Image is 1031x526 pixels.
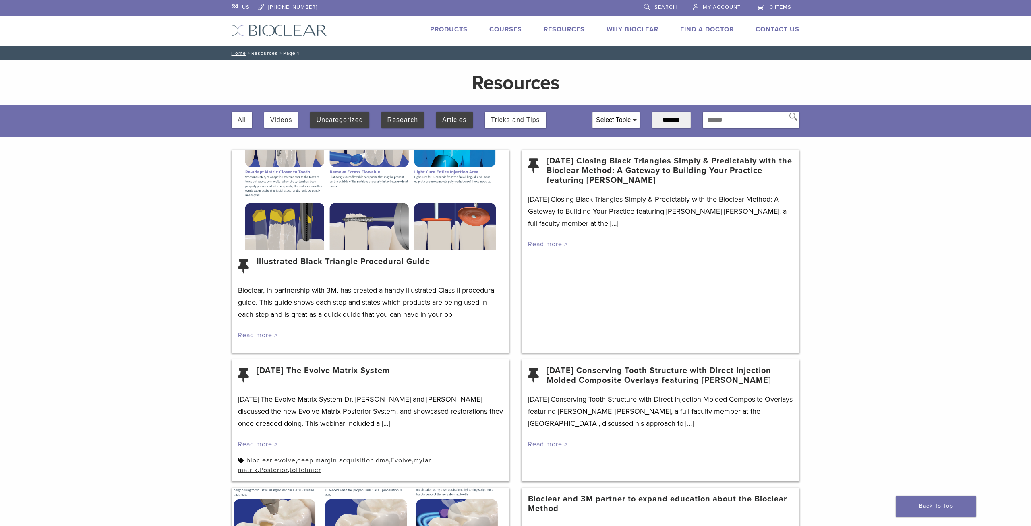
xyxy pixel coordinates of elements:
a: Evolve [391,456,412,464]
a: Courses [489,25,522,33]
button: Articles [442,112,466,128]
a: deep margin acquisition [297,456,374,464]
p: [DATE] Closing Black Triangles Simply & Predictably with the Bioclear Method: A Gateway to Buildi... [528,193,793,229]
a: Read more > [238,440,278,448]
button: All [238,112,246,128]
nav: Resources Page 1 [226,46,805,60]
span: My Account [703,4,741,10]
span: / [278,51,283,55]
div: Select Topic [593,112,640,128]
a: Read more > [528,240,568,248]
a: Products [430,25,468,33]
p: [DATE] The Evolve Matrix System Dr. [PERSON_NAME] and [PERSON_NAME] discussed the new Evolve Matr... [238,393,503,429]
p: Bioclear, in partnership with 3M, has created a handy illustrated Class II procedural guide. This... [238,284,503,320]
a: Home [229,50,246,56]
a: [DATE] Closing Black Triangles Simply & Predictably with the Bioclear Method: A Gateway to Buildi... [547,156,793,185]
a: Bioclear and 3M partner to expand education about the Bioclear Method [528,494,793,514]
a: Why Bioclear [607,25,658,33]
p: [DATE] Conserving Tooth Structure with Direct Injection Molded Composite Overlays featuring [PERS... [528,393,793,429]
a: bioclear evolve [246,456,296,464]
button: Videos [270,112,292,128]
a: Resources [544,25,585,33]
a: Find A Doctor [680,25,734,33]
img: Bioclear [232,25,327,36]
a: [DATE] Conserving Tooth Structure with Direct Injection Molded Composite Overlays featuring [PERS... [547,366,793,385]
a: Back To Top [896,496,976,517]
a: toffelmier [290,466,321,474]
button: Uncategorized [316,112,363,128]
span: / [246,51,251,55]
a: [DATE] The Evolve Matrix System [257,366,390,385]
a: Contact Us [756,25,799,33]
a: dma [376,456,389,464]
a: Read more > [238,331,278,339]
h1: Resources [328,73,703,93]
span: Search [654,4,677,10]
button: Research [387,112,418,128]
a: Posterior [259,466,288,474]
div: , , , , , , [238,456,503,475]
a: Illustrated Black Triangle Procedural Guide [257,257,430,276]
span: 0 items [770,4,791,10]
button: Tricks and Tips [491,112,540,128]
a: Read more > [528,440,568,448]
